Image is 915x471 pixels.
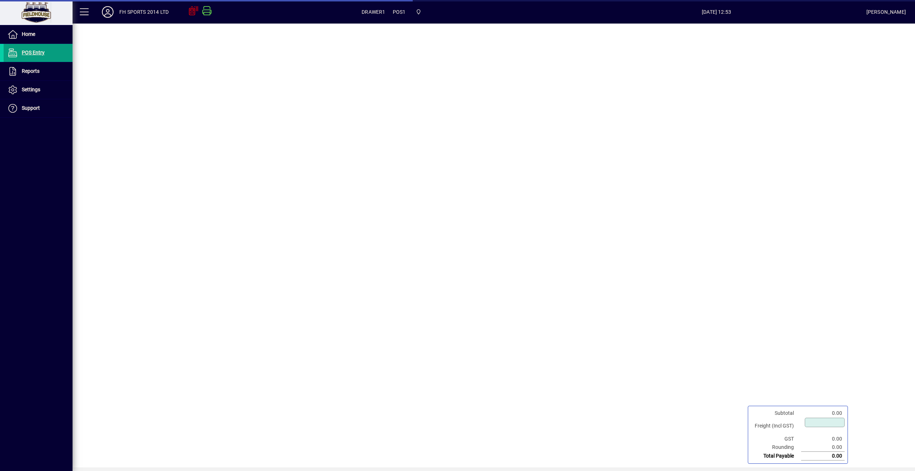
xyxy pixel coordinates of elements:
[4,99,73,117] a: Support
[22,31,35,37] span: Home
[393,6,406,18] span: POS1
[801,409,845,417] td: 0.00
[4,62,73,80] a: Reports
[96,5,119,18] button: Profile
[362,6,385,18] span: DRAWER1
[22,50,45,55] span: POS Entry
[22,105,40,111] span: Support
[22,87,40,92] span: Settings
[751,409,801,417] td: Subtotal
[751,417,801,435] td: Freight (Incl GST)
[751,435,801,443] td: GST
[4,25,73,43] a: Home
[801,452,845,460] td: 0.00
[119,6,169,18] div: FH SPORTS 2014 LTD
[22,68,40,74] span: Reports
[801,435,845,443] td: 0.00
[801,443,845,452] td: 0.00
[751,443,801,452] td: Rounding
[4,81,73,99] a: Settings
[751,452,801,460] td: Total Payable
[566,6,866,18] span: [DATE] 12:53
[866,6,906,18] div: [PERSON_NAME]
